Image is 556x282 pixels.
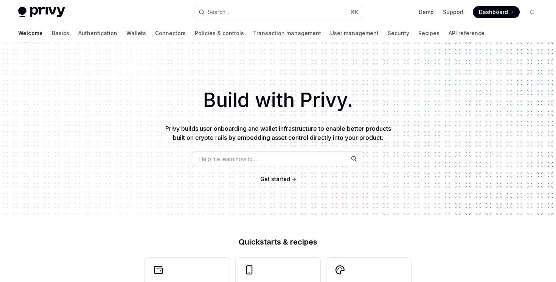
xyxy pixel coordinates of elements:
a: Transaction management [253,24,321,42]
a: API reference [449,24,485,42]
a: Demo [419,8,434,16]
button: Toggle dark mode [526,6,538,18]
a: Policies & controls [195,24,244,42]
button: Search...⌘K [193,5,362,19]
span: Help me learn how to… [199,155,257,163]
a: Get started [260,175,290,183]
span: Privy builds user onboarding and wallet infrastructure to enable better products built on crypto ... [165,125,391,141]
a: Support [443,8,464,16]
a: Welcome [18,24,43,42]
div: Search... [208,8,229,17]
img: light logo [18,7,65,17]
a: Recipes [418,24,440,42]
h1: Build with Privy. [12,85,544,115]
a: Authentication [78,24,117,42]
a: User management [330,24,379,42]
a: Connectors [155,24,186,42]
a: Dashboard [473,6,520,18]
a: Security [388,24,409,42]
span: Dashboard [479,8,508,16]
span: Get started [260,176,290,182]
span: ⌘ K [350,9,358,15]
a: Basics [52,24,69,42]
a: Wallets [126,24,146,42]
h2: Quickstarts & recipes [145,238,411,246]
